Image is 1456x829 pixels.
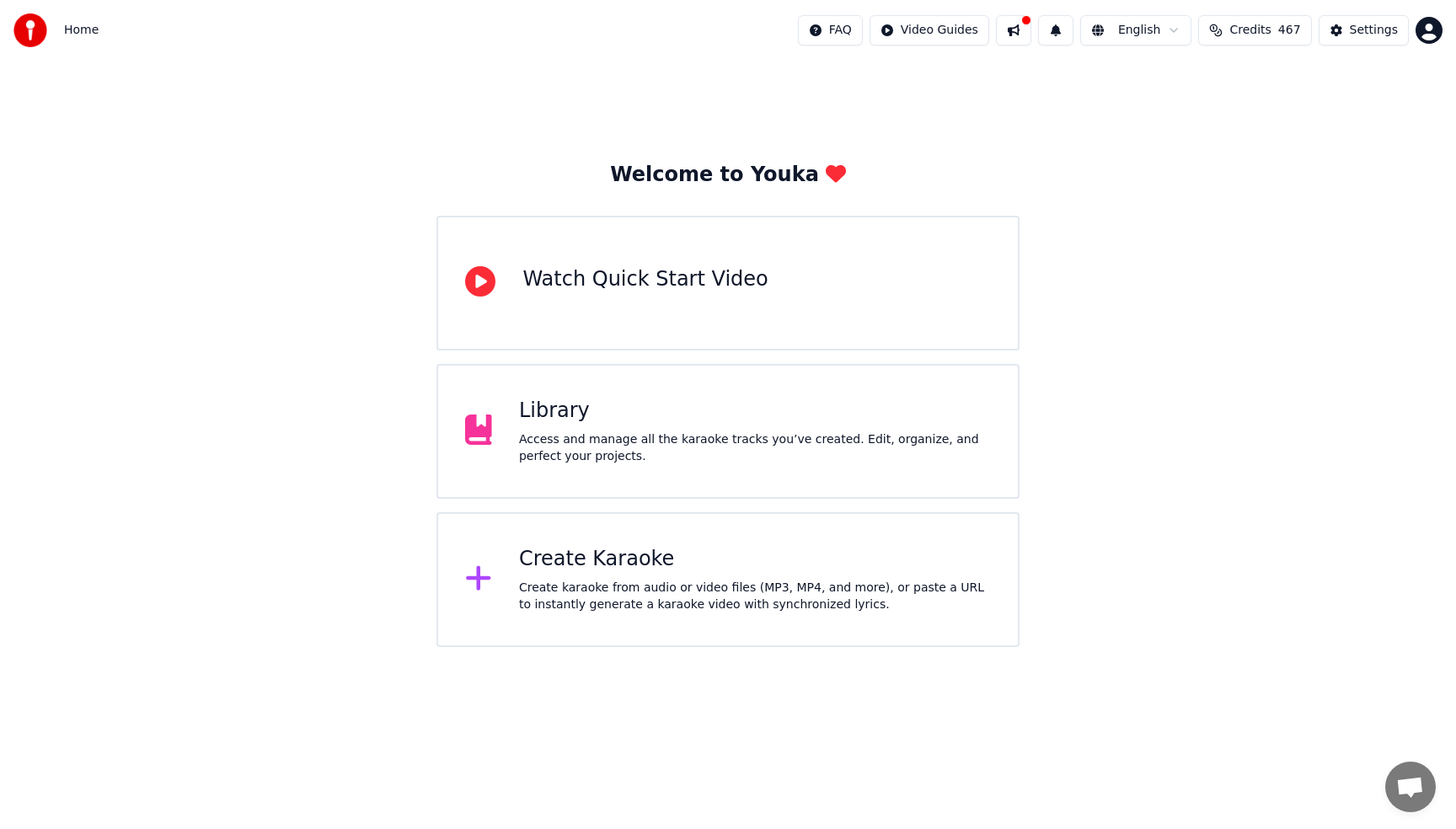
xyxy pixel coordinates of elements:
button: Settings [1319,15,1409,45]
div: Access and manage all the karaoke tracks you’ve created. Edit, organize, and perfect your projects. [519,431,991,465]
span: Credits [1229,22,1271,39]
div: Open chat [1385,762,1436,812]
span: 467 [1278,22,1301,39]
div: Create karaoke from audio or video files (MP3, MP4, and more), or paste a URL to instantly genera... [519,580,991,613]
button: Video Guides [870,15,989,45]
button: Credits467 [1198,15,1311,45]
div: Settings [1350,22,1398,39]
img: youka [13,13,47,47]
nav: breadcrumb [64,22,99,39]
div: Create Karaoke [519,546,991,573]
div: Library [519,398,991,425]
div: Watch Quick Start Video [522,266,768,293]
div: Welcome to Youka [610,162,846,189]
span: Home [64,22,99,39]
button: FAQ [798,15,863,45]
